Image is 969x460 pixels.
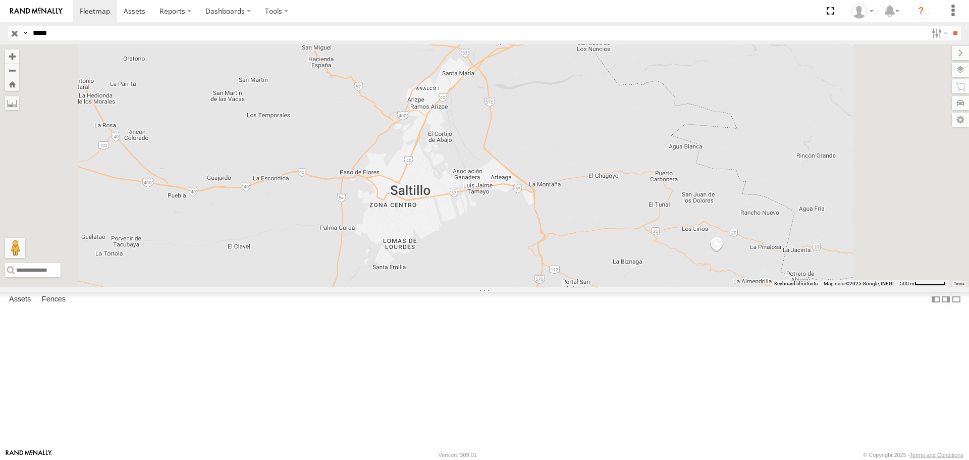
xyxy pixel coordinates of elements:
[5,49,19,63] button: Zoom in
[5,77,19,91] button: Zoom Home
[824,281,894,286] span: Map data ©2025 Google, INEGI
[5,238,25,258] button: Drag Pegman onto the map to open Street View
[900,281,914,286] span: 500 m
[37,293,71,307] label: Fences
[863,452,963,458] div: © Copyright 2025 -
[913,3,929,19] i: ?
[941,292,951,307] label: Dock Summary Table to the Right
[954,281,964,285] a: Terms (opens in new tab)
[897,280,949,287] button: Map Scale: 500 m per 58 pixels
[910,452,963,458] a: Terms and Conditions
[6,450,52,460] a: Visit our Website
[928,26,949,40] label: Search Filter Options
[774,280,818,287] button: Keyboard shortcuts
[5,96,19,110] label: Measure
[952,113,969,127] label: Map Settings
[951,292,961,307] label: Hide Summary Table
[10,8,63,15] img: rand-logo.svg
[5,63,19,77] button: Zoom out
[439,452,477,458] div: Version: 309.01
[4,293,36,307] label: Assets
[21,26,29,40] label: Search Query
[848,4,877,19] div: Carlos Ortiz
[931,292,941,307] label: Dock Summary Table to the Left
